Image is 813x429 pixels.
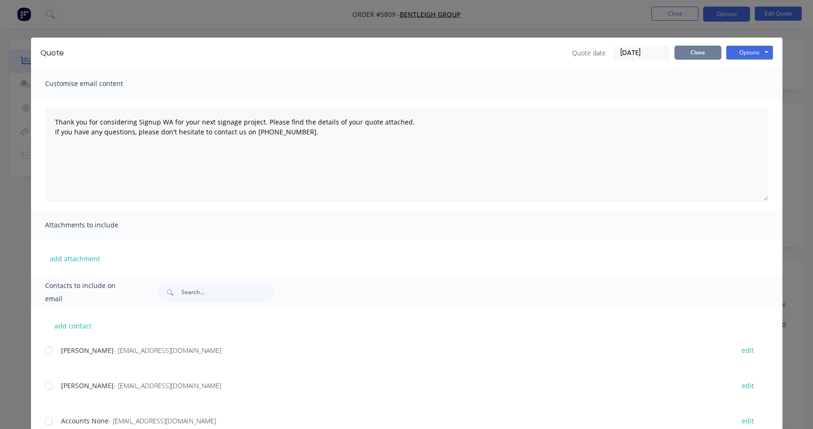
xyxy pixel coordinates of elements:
button: edit [736,379,759,392]
span: Contacts to include on email [45,279,134,305]
span: Attachments to include [45,218,148,232]
span: Accounts None [61,416,108,425]
textarea: Thank you for considering Signup WA for your next signage project. Please find the details of you... [45,107,768,201]
button: Options [726,46,773,60]
span: - [EMAIL_ADDRESS][DOMAIN_NAME] [108,416,216,425]
span: [PERSON_NAME] [61,381,114,390]
span: - [EMAIL_ADDRESS][DOMAIN_NAME] [114,381,221,390]
button: add contact [45,319,101,333]
button: add attachment [45,251,105,265]
div: Quote [40,47,64,59]
span: Quote date [572,48,606,58]
button: Close [674,46,721,60]
button: edit [736,344,759,357]
span: - [EMAIL_ADDRESS][DOMAIN_NAME] [114,346,221,355]
button: edit [736,414,759,427]
span: [PERSON_NAME] [61,346,114,355]
span: Customise email content [45,77,148,90]
input: Search... [181,283,274,302]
